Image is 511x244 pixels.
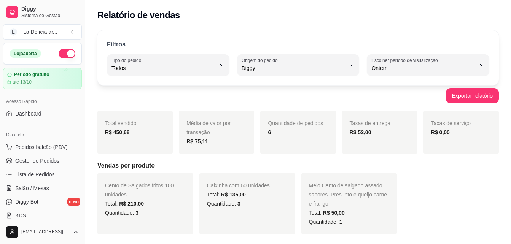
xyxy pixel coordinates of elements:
[3,168,82,181] a: Lista de Pedidos
[107,54,229,76] button: Tipo do pedidoTodos
[237,201,240,207] span: 3
[186,120,231,135] span: Média de valor por transação
[105,129,130,135] strong: R$ 450,68
[15,143,68,151] span: Pedidos balcão (PDV)
[242,64,346,72] span: Diggy
[21,13,79,19] span: Sistema de Gestão
[15,157,59,165] span: Gestor de Pedidos
[111,57,144,63] label: Tipo do pedido
[3,182,82,194] a: Salão / Mesas
[431,120,471,126] span: Taxas de serviço
[323,210,345,216] span: R$ 50,00
[207,201,240,207] span: Quantidade:
[3,95,82,108] div: Acesso Rápido
[309,219,342,225] span: Quantidade:
[207,192,246,198] span: Total:
[21,229,70,235] span: [EMAIL_ADDRESS][DOMAIN_NAME]
[431,129,450,135] strong: R$ 0,00
[3,129,82,141] div: Dia a dia
[10,28,17,36] span: L
[3,155,82,167] a: Gestor de Pedidos
[135,210,138,216] span: 3
[268,120,323,126] span: Quantidade de pedidos
[371,57,440,63] label: Escolher período de visualização
[186,138,208,144] strong: R$ 75,11
[15,110,41,117] span: Dashboard
[221,192,246,198] span: R$ 135,00
[97,161,499,170] h5: Vendas por produto
[3,209,82,222] a: KDS
[350,120,390,126] span: Taxas de entrega
[371,64,476,72] span: Ontem
[105,182,174,198] span: Cento de Salgados fritos 100 unidades
[309,210,345,216] span: Total:
[237,54,360,76] button: Origem do pedidoDiggy
[105,210,138,216] span: Quantidade:
[13,79,32,85] article: até 13/10
[207,182,270,189] span: Caixinha com 60 unidades
[14,72,49,78] article: Período gratuito
[23,28,57,36] div: La Delícia ar ...
[446,88,499,103] button: Exportar relatório
[367,54,489,76] button: Escolher período de visualizaçãoOntem
[3,141,82,153] button: Pedidos balcão (PDV)
[15,198,38,206] span: Diggy Bot
[3,108,82,120] a: Dashboard
[242,57,280,63] label: Origem do pedido
[309,182,387,207] span: Meio Cento de salgado assado sabores. Presunto e queijo carne e frango
[15,212,26,219] span: KDS
[111,64,216,72] span: Todos
[105,201,144,207] span: Total:
[15,171,55,178] span: Lista de Pedidos
[3,24,82,40] button: Select a team
[339,219,342,225] span: 1
[105,120,137,126] span: Total vendido
[59,49,75,58] button: Alterar Status
[3,196,82,208] a: Diggy Botnovo
[350,129,371,135] strong: R$ 52,00
[97,9,180,21] h2: Relatório de vendas
[21,6,79,13] span: Diggy
[10,49,41,58] div: Loja aberta
[119,201,144,207] span: R$ 210,00
[107,40,126,49] p: Filtros
[3,223,82,241] button: [EMAIL_ADDRESS][DOMAIN_NAME]
[15,184,49,192] span: Salão / Mesas
[3,68,82,89] a: Período gratuitoaté 13/10
[268,129,271,135] strong: 6
[3,3,82,21] a: DiggySistema de Gestão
